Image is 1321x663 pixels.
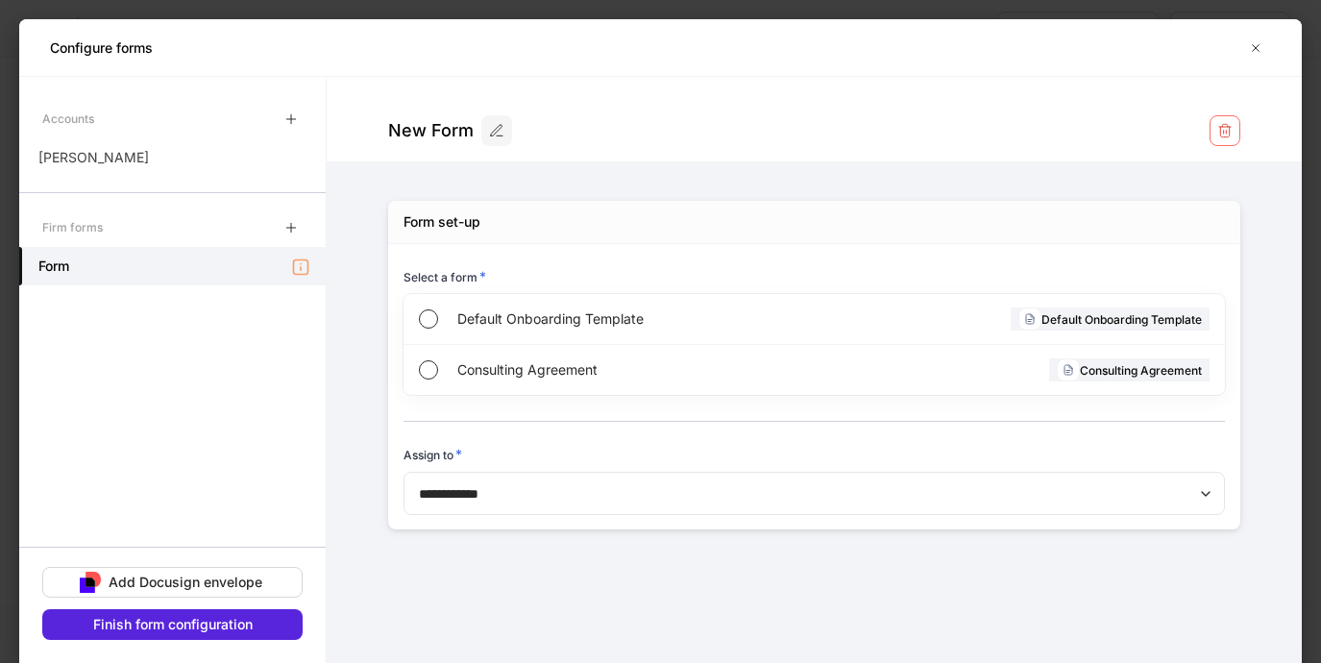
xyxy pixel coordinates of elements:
[1049,358,1210,381] div: Consulting Agreement
[42,102,94,135] div: Accounts
[19,247,326,285] a: Form
[388,119,474,142] div: New Form
[38,257,69,276] h5: Form
[109,573,262,592] div: Add Docusign envelope
[19,138,326,177] a: [PERSON_NAME]
[93,615,253,634] div: Finish form configuration
[404,267,486,286] h6: Select a form
[457,360,808,380] span: Consulting Agreement
[404,445,462,464] h6: Assign to
[42,609,303,640] button: Finish form configuration
[404,212,480,232] div: Form set-up
[1011,307,1210,331] div: Default Onboarding Template
[38,148,149,167] p: [PERSON_NAME]
[50,38,153,58] h5: Configure forms
[457,309,812,329] span: Default Onboarding Template
[42,210,103,244] div: Firm forms
[42,567,303,598] button: Add Docusign envelope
